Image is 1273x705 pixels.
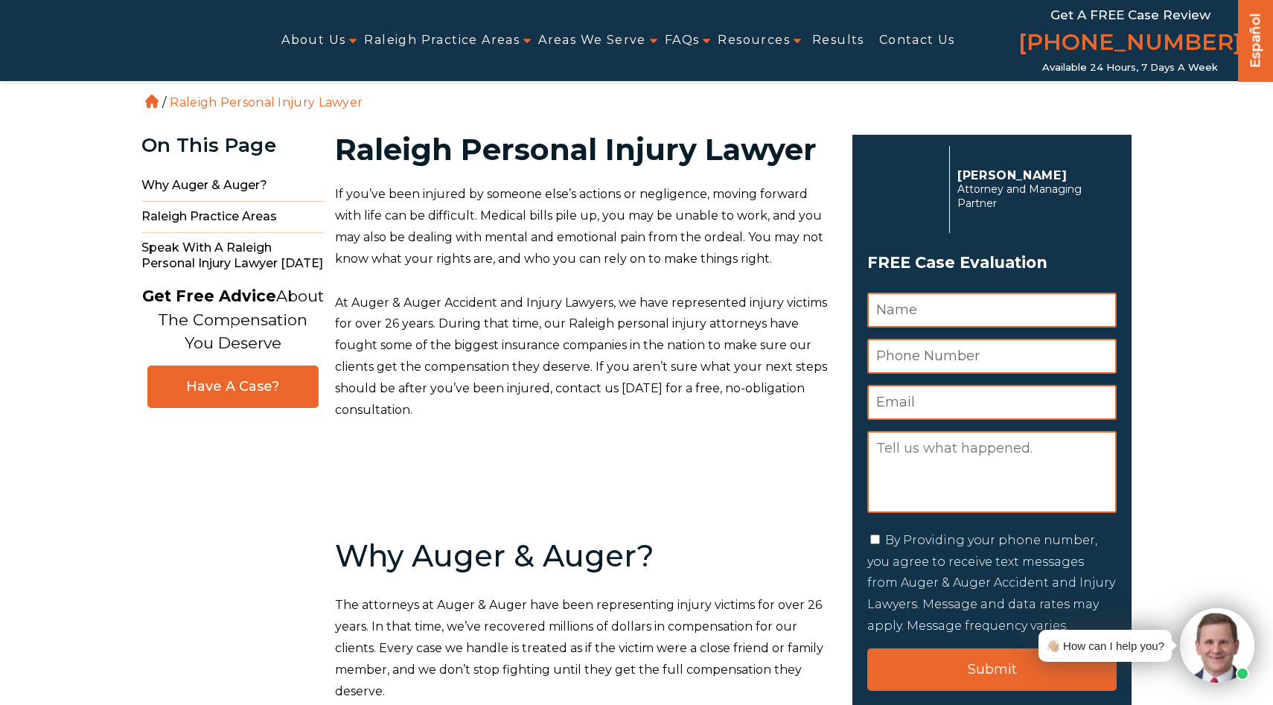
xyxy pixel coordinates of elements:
[335,184,835,269] p: If you’ve been injured by someone else’s actions or negligence, moving forward with life can be d...
[867,293,1117,328] input: Name
[718,24,790,57] a: Resources
[142,284,324,355] p: About The Compensation You Deserve
[141,135,324,156] div: On This Page
[281,24,345,57] a: About Us
[335,293,835,421] p: At Auger & Auger Accident and Injury Lawyers, we have represented injury victims for over 26 year...
[1046,636,1164,656] div: 👋🏼 How can I help you?
[335,598,823,698] span: The attorneys at Auger & Auger have been representing injury victims for over 26 years. In that t...
[335,540,835,572] h2: Why Auger & Auger?
[812,24,864,57] a: Results
[163,378,303,395] span: Have A Case?
[867,648,1117,691] input: Submit
[957,168,1108,182] p: [PERSON_NAME]
[141,170,324,202] span: Why Auger & Auger?
[364,24,520,57] a: Raleigh Practice Areas
[166,95,366,109] li: Raleigh Personal Injury Lawyer
[867,152,942,226] img: Herbert Auger
[1018,26,1242,62] a: [PHONE_NUMBER]
[141,202,324,233] span: Raleigh Practice Areas
[9,25,218,57] img: Auger & Auger Accident and Injury Lawyers Logo
[538,24,646,57] a: Areas We Serve
[1042,62,1218,74] span: Available 24 Hours, 7 Days a Week
[141,233,324,279] span: Speak with a Raleigh Personal Injury Lawyer [DATE]
[879,24,955,57] a: Contact Us
[1050,7,1210,22] span: Get a FREE Case Review
[145,95,159,108] a: Home
[147,366,319,408] a: Have A Case?
[867,249,1117,277] h3: FREE Case Evaluation
[1180,608,1254,683] img: Intaker widget Avatar
[353,443,817,510] img: guarantee-banner
[867,339,1117,374] input: Phone Number
[665,24,700,57] a: FAQs
[142,287,276,305] strong: Get Free Advice
[957,182,1108,211] span: Attorney and Managing Partner
[867,385,1117,420] input: Email
[335,135,835,165] h1: Raleigh Personal Injury Lawyer
[867,533,1115,633] label: By Providing your phone number, you agree to receive text messages from Auger & Auger Accident an...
